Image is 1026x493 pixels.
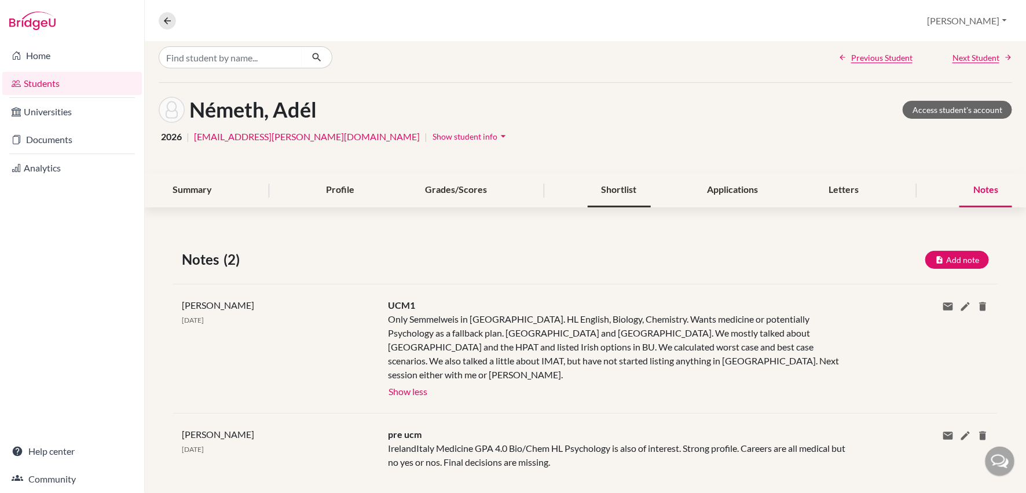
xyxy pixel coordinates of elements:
a: Home [2,44,142,67]
div: Letters [815,173,873,207]
button: Show student infoarrow_drop_down [432,127,510,145]
img: Adél Németh's avatar [159,97,185,123]
button: Show less [388,382,428,399]
button: [PERSON_NAME] [922,10,1012,32]
span: UCM1 [388,300,415,311]
a: Analytics [2,156,142,180]
a: Next Student [952,52,1012,64]
span: Notes [182,249,223,270]
span: | [424,130,427,144]
div: Profile [312,173,368,207]
h1: Németh, Adél [189,97,317,122]
a: [EMAIL_ADDRESS][PERSON_NAME][DOMAIN_NAME] [194,130,420,144]
div: Applications [694,173,772,207]
div: Only Semmelweis in [GEOGRAPHIC_DATA]. HL English, Biology, Chemistry. Wants medicine or potential... [388,312,852,382]
div: IrelandItaly Medicine GPA 4.0 Bio/Chem HL Psychology is also of interest. Strong profile. Careers... [379,428,860,469]
span: pre ucm [388,429,422,440]
div: Notes [959,173,1012,207]
a: Previous Student [838,52,913,64]
button: Add note [925,251,989,269]
input: Find student by name... [159,46,302,68]
span: Next Student [952,52,999,64]
div: Grades/Scores [411,173,501,207]
span: [DATE] [182,316,204,324]
span: [PERSON_NAME] [182,429,254,440]
a: Community [2,468,142,491]
a: Access student's account [903,101,1012,119]
span: [PERSON_NAME] [182,300,254,311]
div: Shortlist [588,173,651,207]
a: Students [2,72,142,95]
span: | [186,130,189,144]
span: 2026 [161,130,182,144]
div: Summary [159,173,226,207]
span: Show student info [433,132,497,141]
a: Help center [2,440,142,463]
a: Universities [2,100,142,123]
span: Previous Student [851,52,913,64]
span: (2) [223,249,244,270]
span: [DATE] [182,445,204,454]
a: Documents [2,128,142,151]
img: Bridge-U [9,12,56,30]
span: Help [27,8,50,19]
i: arrow_drop_down [497,130,509,142]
